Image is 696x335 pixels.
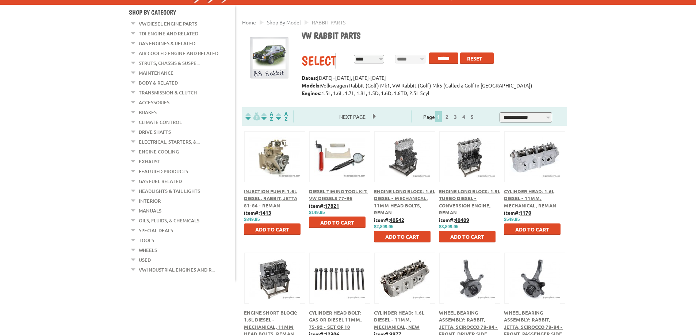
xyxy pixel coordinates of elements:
a: Engine Cooling [139,147,179,156]
a: Headlights & Tail Lights [139,186,200,196]
h4: Shop By Category [129,8,235,16]
span: Add to Cart [515,226,549,233]
a: TDI Engine and Related [139,29,198,38]
a: Tools [139,235,154,245]
button: RESET [460,52,494,64]
div: Select [302,53,335,69]
a: Manuals [139,206,161,215]
button: Add to Cart [439,231,496,242]
a: Maintenance [139,68,173,78]
a: Engine Long Block: 1.6L Diesel - Mechanical, 11mm Head Bolts, Reman [374,188,435,216]
a: Next Page [332,113,373,120]
button: Add to Cart [504,223,561,235]
a: Gas Engines & Related [139,39,195,48]
a: Featured Products [139,167,188,176]
a: Wheels [139,245,157,255]
button: Add to Cart [244,223,301,235]
span: 1 [435,111,442,122]
a: Injection Pump: 1.6L Diesel, Rabbit, Jetta 81-84 - Reman [244,188,297,209]
span: RESET [467,55,482,62]
a: Exhaust [139,157,160,166]
a: 3 [452,113,459,120]
b: item#: [244,209,271,216]
a: Climate Control [139,117,182,127]
u: 1170 [520,209,531,216]
a: Air Cooled Engine and Related [139,48,218,58]
a: Struts, Chassis & Suspe... [139,58,200,68]
h1: VW Rabbit parts [302,30,562,42]
b: item#: [374,217,404,223]
strong: Models: [302,82,321,89]
button: Add to Cart [309,217,366,228]
button: Add to Cart [374,231,431,242]
a: Diesel Timing Tool Kit: VW Diesels 77-96 [309,188,368,202]
a: Body & Related [139,78,178,87]
a: Special Deals [139,226,173,235]
u: 1413 [260,209,271,216]
a: VW Diesel Engine Parts [139,19,197,28]
a: VW Industrial Engines and R... [139,265,215,274]
span: Add to Cart [320,219,354,226]
span: RABBIT PARTS [312,19,345,26]
span: $849.95 [244,217,260,222]
a: Transmission & Clutch [139,88,197,97]
u: 40542 [390,217,404,223]
a: Accessories [139,98,169,107]
b: item#: [309,202,339,209]
a: Used [139,255,151,265]
a: Brakes [139,108,157,117]
a: 2 [444,113,450,120]
a: Oils, Fluids, & Chemicals [139,216,199,225]
a: Home [242,19,256,26]
span: Add to Cart [255,226,289,233]
a: Gas Fuel Related [139,176,182,186]
b: item#: [439,217,469,223]
img: Sort by Headline [260,112,275,121]
img: Sort by Sales Rank [275,112,289,121]
a: Drive Shafts [139,127,171,137]
span: $3,899.95 [439,224,458,229]
a: Cylinder Head: 1.6L Diesel - 11mm, Mechanical, New [374,309,424,330]
a: Interior [139,196,161,206]
span: Next Page [332,111,373,122]
strong: Dates: [302,74,317,81]
a: 5 [469,113,475,120]
span: Add to Cart [450,233,484,240]
a: Shop By Model [267,19,301,26]
div: Page [411,110,488,122]
img: filterpricelow.svg [245,112,260,121]
span: Add to Cart [385,233,419,240]
strong: Engines: [302,90,321,96]
b: item#: [504,209,531,216]
a: Cylinder Head: 1.6L Diesel - 11mm, Mechanical, Reman [504,188,556,209]
a: Cylinder Head Bolt: Gas or Diesel 11mm, 75-92 - Set Of 10 [309,309,362,330]
a: 4 [460,113,467,120]
a: Engine Long Block: 1.9L Turbo Diesel - Conversion Engine, Reman [439,188,500,216]
u: 40409 [455,217,469,223]
span: $2,899.95 [374,224,393,229]
span: $149.95 [309,210,325,215]
img: Rabbit [248,36,291,79]
a: Electrical, Starters, &... [139,137,200,147]
u: 17821 [325,202,339,209]
p: [DATE]–[DATE], [DATE]-[DATE] Volkswagen Rabbit (Golf) Mk1, VW Rabbit (Golf) Mk5 (Called a Golf in... [302,74,562,97]
span: $549.95 [504,217,520,222]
